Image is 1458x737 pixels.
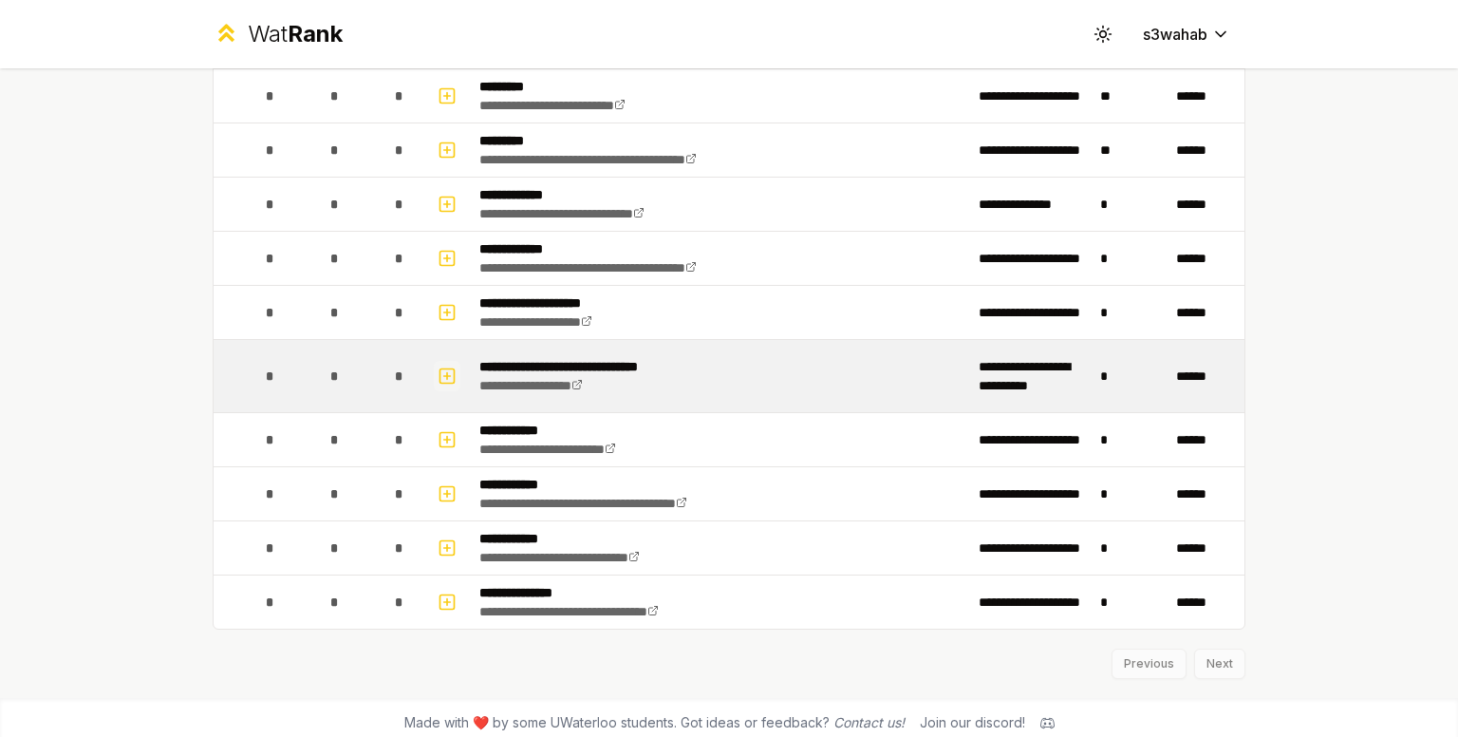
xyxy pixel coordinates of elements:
[248,19,343,49] div: Wat
[213,19,343,49] a: WatRank
[1128,17,1245,51] button: s3wahab
[1143,23,1207,46] span: s3wahab
[288,20,343,47] span: Rank
[404,713,905,732] span: Made with ❤️ by some UWaterloo students. Got ideas or feedback?
[920,713,1025,732] div: Join our discord!
[833,714,905,730] a: Contact us!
